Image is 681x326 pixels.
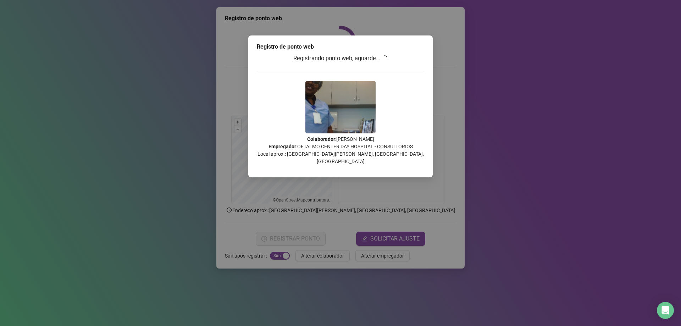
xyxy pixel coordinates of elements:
[657,302,674,319] div: Open Intercom Messenger
[257,136,424,165] p: : [PERSON_NAME] : OFTALMO CENTER DAY HOSPITAL - CONSULTÓRIOS Local aprox.: [GEOGRAPHIC_DATA][PERS...
[257,43,424,51] div: Registro de ponto web
[305,81,376,133] img: Z
[268,144,296,149] strong: Empregador
[382,55,387,61] span: loading
[307,136,335,142] strong: Colaborador
[257,54,424,63] h3: Registrando ponto web, aguarde...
